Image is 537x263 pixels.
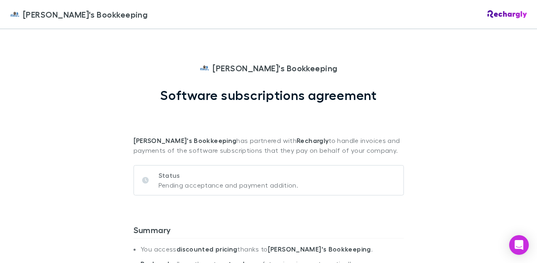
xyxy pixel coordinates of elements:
[134,136,237,145] strong: [PERSON_NAME]'s Bookkeeping
[159,170,299,180] p: Status
[199,63,209,73] img: Jim's Bookkeeping's Logo
[509,235,529,255] div: Open Intercom Messenger
[10,9,20,19] img: Jim's Bookkeeping's Logo
[487,10,527,18] img: Rechargly Logo
[159,180,299,190] p: Pending acceptance and payment addition.
[140,245,403,260] li: You access thanks to .
[297,136,329,145] strong: Rechargly
[268,245,371,253] strong: [PERSON_NAME]'s Bookkeeping
[134,225,404,238] h3: Summary
[160,87,377,103] h1: Software subscriptions agreement
[134,103,404,155] p: has partnered with to handle invoices and payments of the software subscriptions that they pay on...
[177,245,238,253] strong: discounted pricing
[213,62,337,74] span: [PERSON_NAME]'s Bookkeeping
[23,8,147,20] span: [PERSON_NAME]'s Bookkeeping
